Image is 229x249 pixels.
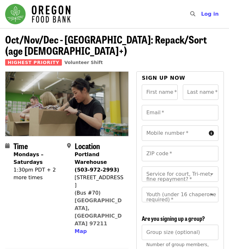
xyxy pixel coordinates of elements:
[142,214,205,222] span: Are you signing up a group?
[142,75,185,81] span: Sign up now
[142,125,206,141] input: Mobile number
[201,11,219,17] span: Log in
[75,140,100,151] span: Location
[5,59,62,66] span: Highest Priority
[142,146,218,161] input: ZIP code
[13,166,62,181] div: 1:30pm PDT + 2 more times
[196,8,224,20] button: Log in
[142,84,177,100] input: First name
[207,190,216,199] button: Open
[199,6,204,22] input: Search
[67,143,71,149] i: map-marker-alt icon
[75,174,124,189] div: [STREET_ADDRESS]
[13,140,28,151] span: Time
[75,197,122,227] a: [GEOGRAPHIC_DATA], [GEOGRAPHIC_DATA] 97211
[5,4,71,24] img: Oregon Food Bank - Home
[207,170,216,179] button: Open
[5,72,128,136] img: Oct/Nov/Dec - Portland: Repack/Sort (age 8+) organized by Oregon Food Bank
[142,225,218,240] input: [object Object]
[75,189,124,197] div: (Bus #70)
[75,228,87,234] span: Map
[64,60,103,65] a: Volunteer Shift
[13,151,44,165] strong: Mondays – Saturdays
[183,84,218,100] input: Last name
[5,32,207,58] span: Oct/Nov/Dec - [GEOGRAPHIC_DATA]: Repack/Sort (age [DEMOGRAPHIC_DATA]+)
[75,228,87,235] button: Map
[190,11,195,17] i: search icon
[5,143,10,149] i: calendar icon
[75,151,119,173] strong: Portland Warehouse (503-972-2993)
[142,105,218,120] input: Email
[209,130,214,136] i: circle-info icon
